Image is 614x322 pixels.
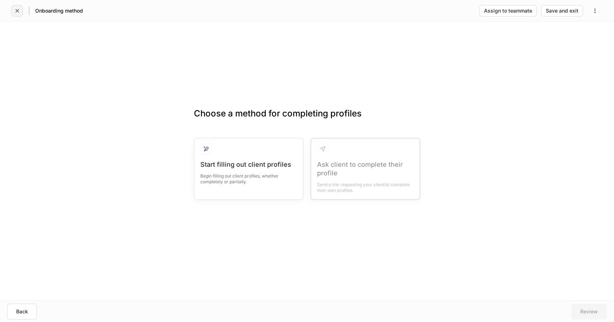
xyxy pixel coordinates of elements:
div: Assign to teammate [484,8,532,13]
h3: Choose a method for completing profiles [194,108,420,131]
button: Save and exit [541,5,583,17]
h5: Onboarding method [35,7,83,14]
button: Back [7,304,37,319]
div: Save and exit [546,8,578,13]
div: Begin filling out client profiles, whether completely or partially. [200,169,297,185]
div: Start filling out client profiles [200,160,297,169]
button: Assign to teammate [479,5,537,17]
div: Back [16,309,28,314]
